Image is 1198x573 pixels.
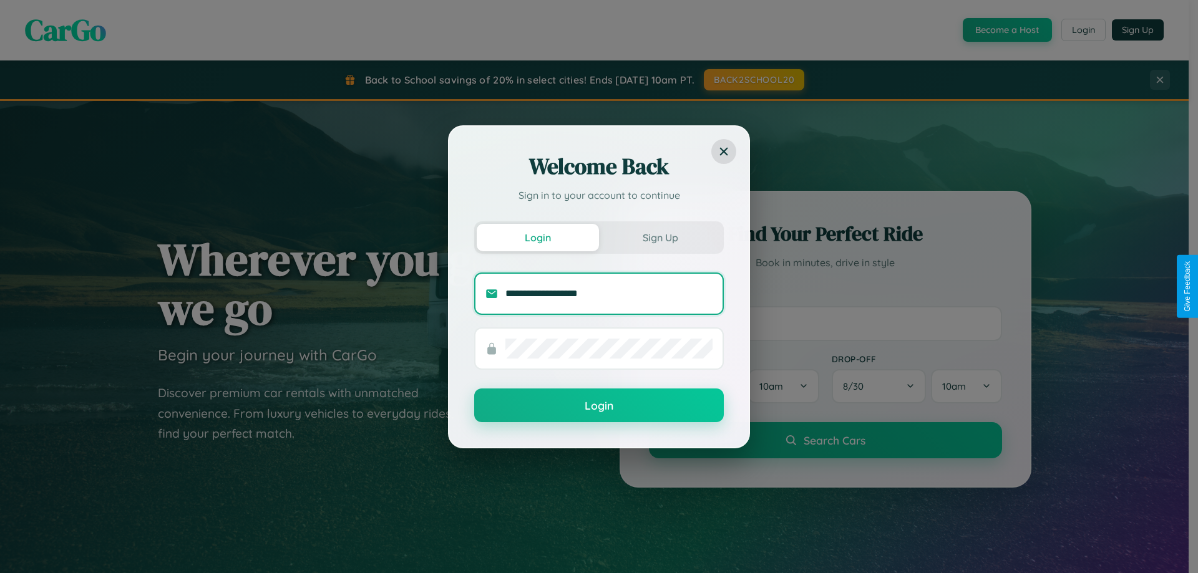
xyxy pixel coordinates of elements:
[1183,261,1192,312] div: Give Feedback
[474,152,724,181] h2: Welcome Back
[477,224,599,251] button: Login
[599,224,721,251] button: Sign Up
[474,188,724,203] p: Sign in to your account to continue
[474,388,724,422] button: Login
